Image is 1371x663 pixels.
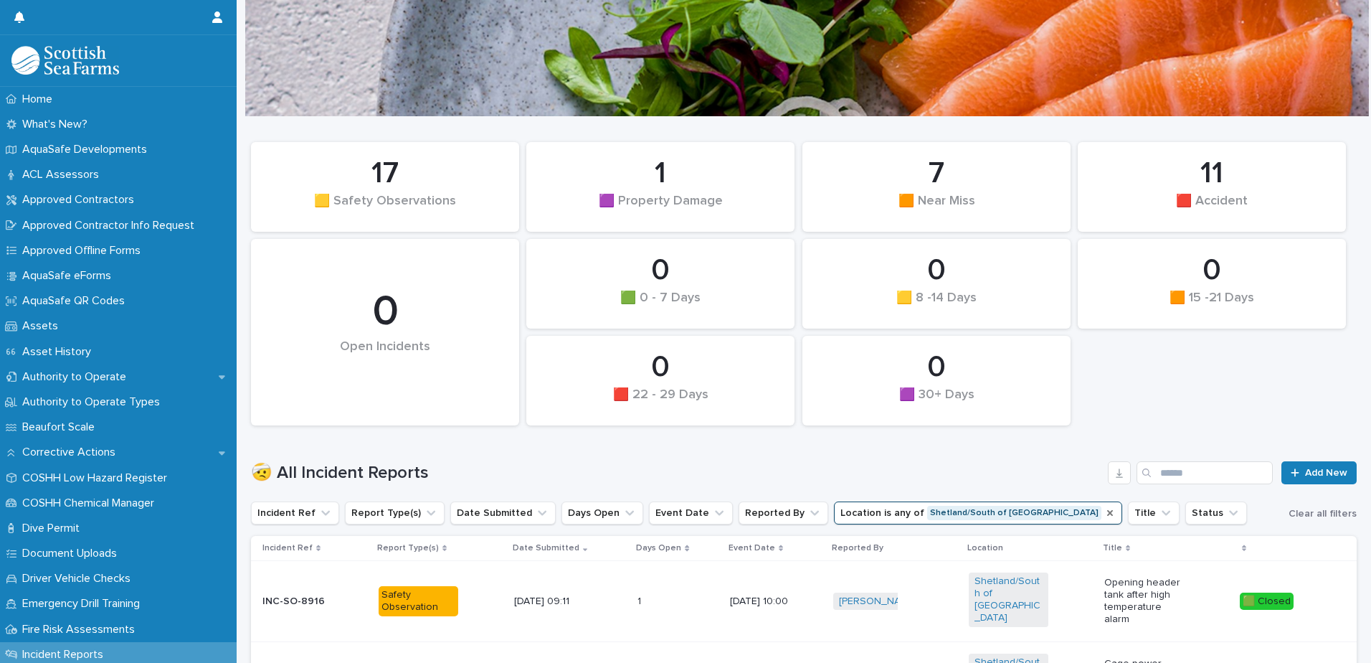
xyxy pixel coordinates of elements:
p: AquaSafe QR Codes [16,294,136,308]
p: Fire Risk Assessments [16,623,146,636]
p: Opening header tank after high temperature alarm [1104,577,1184,625]
div: 🟧 Near Miss [827,194,1046,224]
p: Incident Reports [16,648,115,662]
div: 🟥 Accident [1102,194,1322,224]
span: Add New [1305,468,1347,478]
p: Emergency Drill Training [16,597,151,611]
p: COSHH Chemical Manager [16,497,166,510]
div: 17 [275,156,495,192]
p: Home [16,93,64,106]
p: Title [1103,540,1122,556]
button: Days Open [561,502,643,525]
span: Clear all filters [1289,509,1357,519]
p: Event Date [729,540,775,556]
p: COSHH Low Hazard Register [16,471,179,485]
div: 🟥 22 - 29 Days [551,387,770,418]
tr: INC-SO-8916Safety Observation[DATE] 09:1111 [DATE] 10:00[PERSON_NAME] Shetland/South of [GEOGRAPH... [251,561,1357,641]
button: Date Submitted [450,502,556,525]
button: Location [834,502,1122,525]
button: Incident Ref [251,502,339,525]
p: Authority to Operate Types [16,395,171,409]
p: AquaSafe eForms [16,269,123,283]
div: 1 [551,156,770,192]
p: Authority to Operate [16,370,138,384]
p: 1 [637,593,644,608]
div: 🟨 8 -14 Days [827,291,1046,321]
p: Days Open [636,540,681,556]
input: Search [1137,461,1273,484]
p: Report Type(s) [377,540,439,556]
h1: 🤕 All Incident Reports [251,463,1102,484]
div: 0 [827,349,1046,385]
a: [PERSON_NAME] [839,596,917,608]
p: Corrective Actions [16,446,127,459]
div: 0 [275,286,495,338]
p: Approved Offline Forms [16,244,152,258]
div: 11 [1102,156,1322,192]
p: Document Uploads [16,547,128,560]
button: Report Type(s) [345,502,445,525]
p: Dive Permit [16,522,91,535]
p: Approved Contractor Info Request [16,219,206,232]
div: 🟩 Closed [1240,593,1294,611]
p: ACL Assessors [16,168,110,182]
p: INC-SO-8916 [262,596,342,608]
div: Safety Observation [379,586,458,616]
button: Reported By [739,502,828,525]
div: 🟪 Property Damage [551,194,770,224]
div: 0 [827,253,1046,288]
img: bPIBxiqnSb2ggTQWdOVV [11,46,119,75]
p: Assets [16,319,70,333]
a: Add New [1281,461,1357,484]
p: Asset History [16,345,103,359]
div: 🟪 30+ Days [827,387,1046,418]
p: What's New? [16,118,99,131]
p: Incident Ref [262,540,313,556]
div: 0 [551,349,770,385]
div: 7 [827,156,1046,192]
p: Beaufort Scale [16,420,106,434]
p: Driver Vehicle Checks [16,572,142,586]
p: Date Submitted [513,540,579,556]
div: 🟧 15 -21 Days [1102,291,1322,321]
button: Title [1128,502,1180,525]
a: Shetland/South of [GEOGRAPHIC_DATA] [974,575,1043,624]
p: Approved Contractors [16,193,146,207]
p: Location [967,540,1003,556]
button: Clear all filters [1283,503,1357,525]
div: 0 [1102,253,1322,288]
button: Event Date [649,502,733,525]
p: Reported By [832,540,883,556]
p: [DATE] 10:00 [730,596,810,608]
div: Open Incidents [275,339,495,385]
div: 0 [551,253,770,288]
p: [DATE] 09:11 [514,596,594,608]
div: 🟩 0 - 7 Days [551,291,770,321]
button: Status [1185,502,1247,525]
div: 🟨 Safety Observations [275,194,495,224]
p: AquaSafe Developments [16,143,158,156]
